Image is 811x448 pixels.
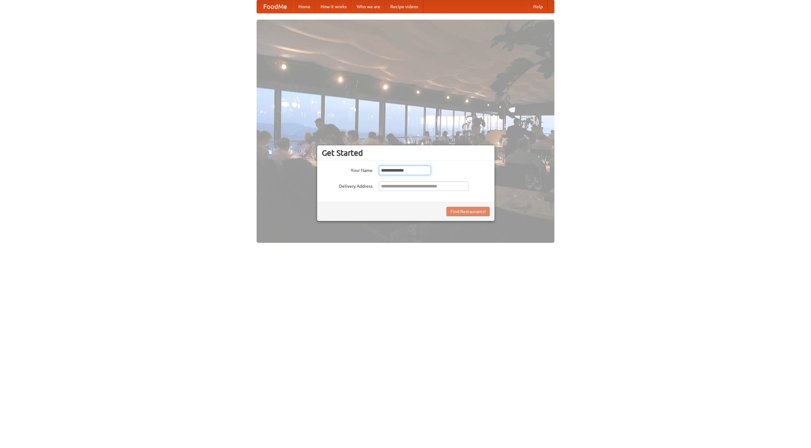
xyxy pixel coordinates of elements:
a: Recipe videos [385,0,423,13]
button: Find Restaurants! [446,207,490,216]
a: How it works [316,0,352,13]
a: Home [293,0,316,13]
a: FoodMe [257,0,293,13]
h3: Get Started [322,148,490,158]
label: Your Name [322,166,373,174]
label: Delivery Address [322,181,373,189]
a: Help [528,0,548,13]
a: Who we are [352,0,385,13]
